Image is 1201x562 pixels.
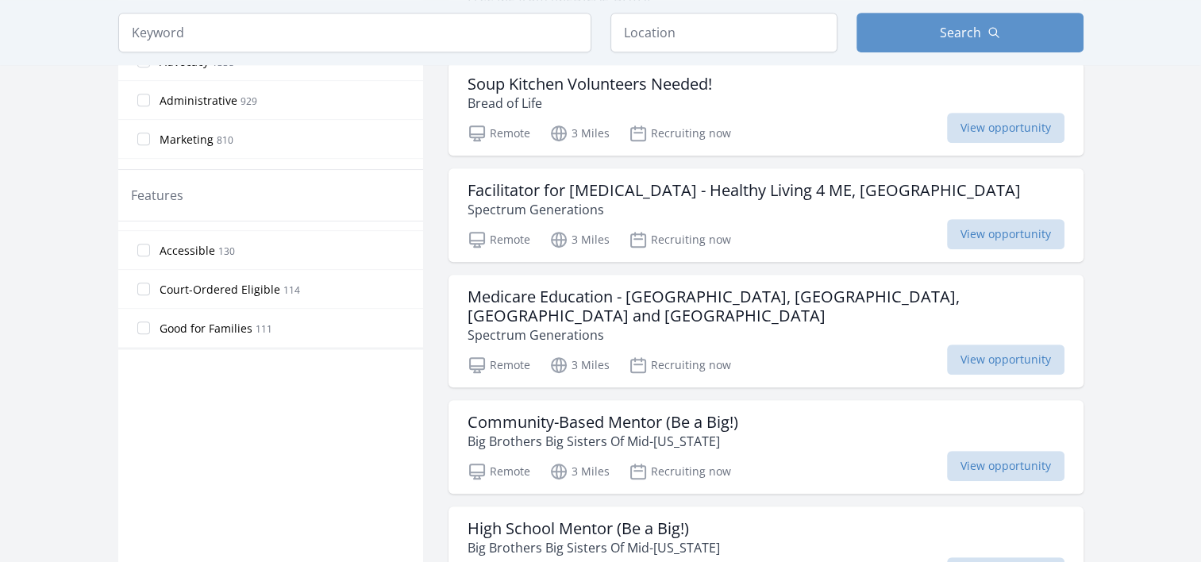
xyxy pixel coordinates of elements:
p: Remote [468,356,530,375]
p: 3 Miles [549,124,610,143]
h3: Community-Based Mentor (Be a Big!) [468,413,738,432]
span: Marketing [160,132,214,148]
legend: Features [131,186,183,205]
span: Accessible [160,243,215,259]
input: Location [610,13,837,52]
span: 810 [217,133,233,147]
span: View opportunity [947,219,1064,249]
p: 3 Miles [549,356,610,375]
p: Recruiting now [629,230,731,249]
input: Good for Families 111 [137,321,150,334]
span: 114 [283,283,300,297]
p: Spectrum Generations [468,325,1064,345]
span: Administrative [160,93,237,109]
h3: Medicare Education - [GEOGRAPHIC_DATA], [GEOGRAPHIC_DATA], [GEOGRAPHIC_DATA] and [GEOGRAPHIC_DATA] [468,287,1064,325]
p: Big Brothers Big Sisters Of Mid-[US_STATE] [468,432,738,451]
p: Bread of Life [468,94,712,113]
a: Community-Based Mentor (Be a Big!) Big Brothers Big Sisters Of Mid-[US_STATE] Remote 3 Miles Recr... [448,400,1084,494]
p: Remote [468,230,530,249]
input: Administrative 929 [137,94,150,106]
span: View opportunity [947,345,1064,375]
p: Recruiting now [629,124,731,143]
a: Soup Kitchen Volunteers Needed! Bread of Life Remote 3 Miles Recruiting now View opportunity [448,62,1084,156]
p: Spectrum Generations [468,200,1021,219]
span: View opportunity [947,113,1064,143]
h3: Facilitator for [MEDICAL_DATA] - Healthy Living 4 ME, [GEOGRAPHIC_DATA] [468,181,1021,200]
a: Facilitator for [MEDICAL_DATA] - Healthy Living 4 ME, [GEOGRAPHIC_DATA] Spectrum Generations Remo... [448,168,1084,262]
h3: Soup Kitchen Volunteers Needed! [468,75,712,94]
input: Court-Ordered Eligible 114 [137,283,150,295]
span: Court-Ordered Eligible [160,282,280,298]
span: 111 [256,322,272,336]
p: Big Brothers Big Sisters Of Mid-[US_STATE] [468,538,720,557]
span: 929 [241,94,257,108]
h3: High School Mentor (Be a Big!) [468,519,720,538]
input: Marketing 810 [137,133,150,145]
p: Remote [468,124,530,143]
input: Accessible 130 [137,244,150,256]
span: Good for Families [160,321,252,337]
button: Search [856,13,1084,52]
span: View opportunity [947,451,1064,481]
p: 3 Miles [549,462,610,481]
p: Recruiting now [629,356,731,375]
span: Search [940,23,981,42]
span: 130 [218,244,235,258]
p: Remote [468,462,530,481]
p: Recruiting now [629,462,731,481]
p: 3 Miles [549,230,610,249]
input: Keyword [118,13,591,52]
a: Medicare Education - [GEOGRAPHIC_DATA], [GEOGRAPHIC_DATA], [GEOGRAPHIC_DATA] and [GEOGRAPHIC_DATA... [448,275,1084,387]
